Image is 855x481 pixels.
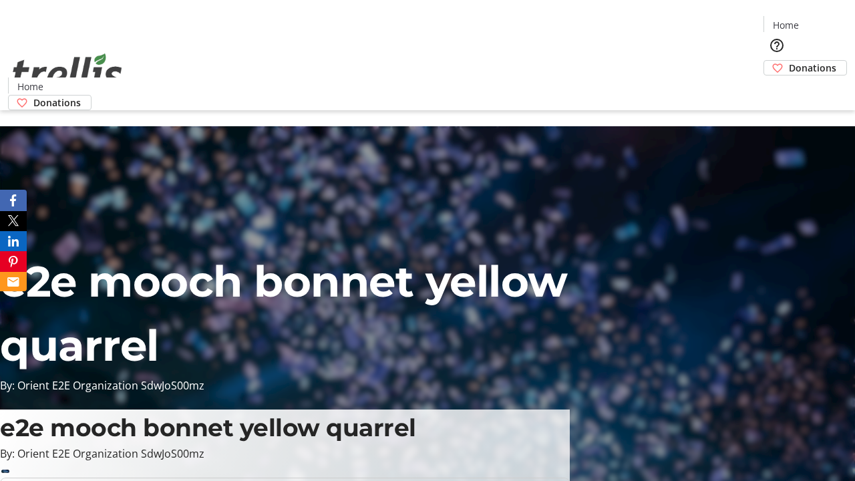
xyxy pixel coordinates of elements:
a: Donations [8,95,92,110]
button: Help [763,32,790,59]
span: Donations [789,61,836,75]
span: Home [773,18,799,32]
span: Donations [33,96,81,110]
a: Home [764,18,807,32]
span: Home [17,79,43,94]
a: Donations [763,60,847,75]
button: Cart [763,75,790,102]
a: Home [9,79,51,94]
img: Orient E2E Organization SdwJoS00mz's Logo [8,39,127,106]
